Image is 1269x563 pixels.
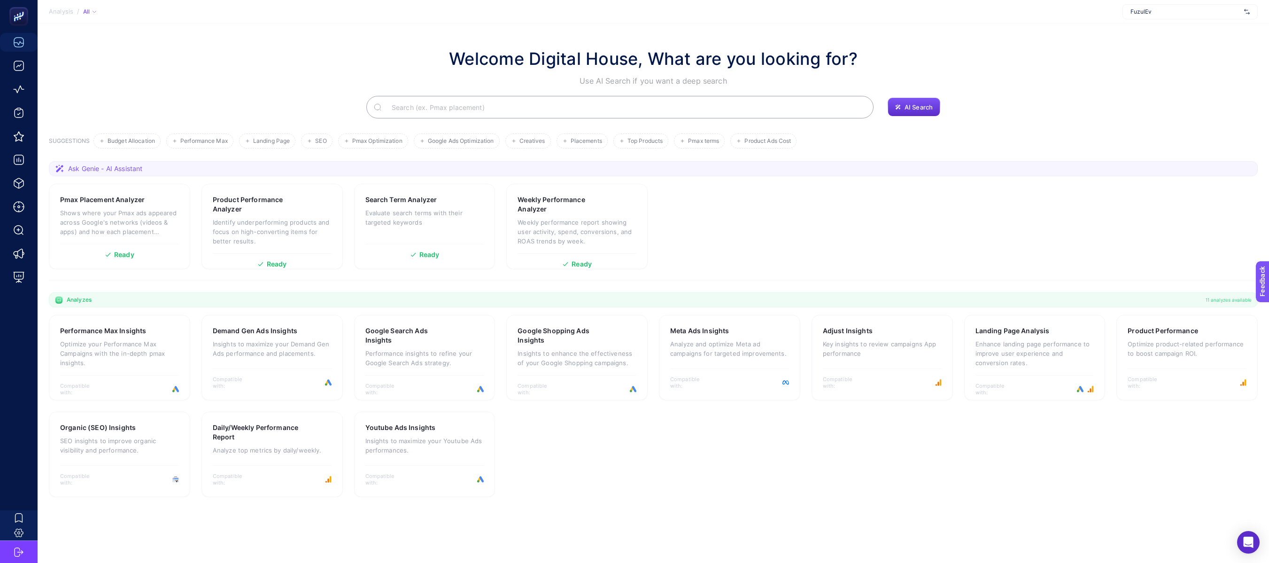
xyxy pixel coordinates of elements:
[60,423,136,432] h3: Organic (SEO) Insights
[365,383,408,396] span: Compatible with:
[83,8,96,16] div: All
[506,315,648,400] a: Google Shopping Ads InsightsInsights to enhance the effectiveness of your Google Shopping campaig...
[365,195,437,204] h3: Search Term Analyzer
[428,138,494,145] span: Google Ads Optimization
[670,326,729,336] h3: Meta Ads Insights
[77,8,79,15] span: /
[365,473,408,486] span: Compatible with:
[354,412,495,497] a: Youtube Ads InsightsInsights to maximize your Youtube Ads performances.Compatible with:
[60,208,179,236] p: Shows where your Pmax ads appeared across Google's networks (videos & apps) and how each placemen...
[812,315,953,400] a: Adjust InsightsKey insights to review campaigns App performanceCompatible with:
[60,473,102,486] span: Compatible with:
[384,94,866,120] input: Search
[213,339,332,358] p: Insights to maximize your Demand Gen Ads performance and placements.
[1206,296,1252,304] span: 11 analyzes available
[49,315,190,400] a: Performance Max InsightsOptimize your Performance Max Campaigns with the in-depth pmax insights.C...
[688,138,719,145] span: Pmax terms
[1128,376,1170,389] span: Compatible with:
[315,138,326,145] span: SEO
[365,326,454,345] h3: Google Search Ads Insights
[354,184,495,269] a: Search Term AnalyzerEvaluate search terms with their targeted keywordsReady
[213,376,255,389] span: Compatible with:
[68,164,142,173] span: Ask Genie - AI Assistant
[823,326,873,336] h3: Adjust Insights
[201,412,343,497] a: Daily/Weekly Performance ReportAnalyze top metrics by daily/weekly.Compatible with:
[253,138,290,145] span: Landing Page
[419,251,440,258] span: Ready
[365,349,484,368] p: Performance insights to refine your Google Search Ads strategy.
[975,383,1018,396] span: Compatible with:
[213,326,297,336] h3: Demand Gen Ads Insights
[49,8,73,16] span: Analysis
[365,436,484,455] p: Insights to maximize your Youtube Ads performances.
[60,339,179,368] p: Optimize your Performance Max Campaigns with the in-depth pmax insights.
[670,339,789,358] p: Analyze and optimize Meta ad campaigns for targeted improvements.
[114,251,134,258] span: Ready
[1244,7,1250,16] img: svg%3e
[6,3,36,10] span: Feedback
[108,138,155,145] span: Budget Allocation
[365,208,484,227] p: Evaluate search terms with their targeted keywords
[1128,339,1246,358] p: Optimize product-related performance to boost campaign ROI.
[888,98,940,117] button: AI Search
[213,473,255,486] span: Compatible with:
[518,349,636,368] p: Insights to enhance the effectiveness of your Google Shopping campaigns.
[905,103,933,111] span: AI Search
[627,138,663,145] span: Top Products
[49,137,90,149] h3: SUGGESTIONS
[49,412,190,497] a: Organic (SEO) InsightsSEO insights to improve organic visibility and performance.Compatible with:
[670,376,712,389] span: Compatible with:
[180,138,228,145] span: Performance Max
[354,315,495,400] a: Google Search Ads InsightsPerformance insights to refine your Google Search Ads strategy.Compatib...
[365,423,436,432] h3: Youtube Ads Insights
[60,436,179,455] p: SEO insights to improve organic visibility and performance.
[213,446,332,455] p: Analyze top metrics by daily/weekly.
[506,184,648,269] a: Weekly Performance AnalyzerWeekly performance report showing user activity, spend, conversions, a...
[201,315,343,400] a: Demand Gen Ads InsightsInsights to maximize your Demand Gen Ads performance and placements.Compat...
[449,46,858,71] h1: Welcome Digital House, What are you looking for?
[1128,326,1198,336] h3: Product Performance
[964,315,1106,400] a: Landing Page AnalysisEnhance landing page performance to improve user experience and conversion r...
[60,326,146,336] h3: Performance Max Insights
[352,138,402,145] span: Pmax Optimization
[975,339,1094,368] p: Enhance landing page performance to improve user experience and conversion rates.
[67,296,92,304] span: Analyzes
[823,339,942,358] p: Key insights to review campaigns App performance
[518,218,636,246] p: Weekly performance report showing user activity, spend, conversions, and ROAS trends by week.
[518,195,607,214] h3: Weekly Performance Analyzer
[213,218,332,246] p: Identify underperforming products and focus on high-converting items for better results.
[518,383,560,396] span: Compatible with:
[659,315,800,400] a: Meta Ads InsightsAnalyze and optimize Meta ad campaigns for targeted improvements.Compatible with:
[518,326,607,345] h3: Google Shopping Ads Insights
[1237,531,1260,554] div: Open Intercom Messenger
[975,326,1050,336] h3: Landing Page Analysis
[744,138,791,145] span: Product Ads Cost
[60,383,102,396] span: Compatible with:
[267,261,287,267] span: Ready
[572,261,592,267] span: Ready
[571,138,602,145] span: Placements
[1116,315,1258,400] a: Product PerformanceOptimize product-related performance to boost campaign ROI.Compatible with:
[519,138,545,145] span: Creatives
[449,75,858,86] p: Use AI Search if you want a deep search
[213,195,302,214] h3: Product Performance Analyzer
[823,376,865,389] span: Compatible with:
[213,423,303,442] h3: Daily/Weekly Performance Report
[49,184,190,269] a: Pmax Placement AnalyzerShows where your Pmax ads appeared across Google's networks (videos & apps...
[60,195,145,204] h3: Pmax Placement Analyzer
[201,184,343,269] a: Product Performance AnalyzerIdentify underperforming products and focus on high-converting items ...
[1130,8,1240,16] span: FuzulEv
